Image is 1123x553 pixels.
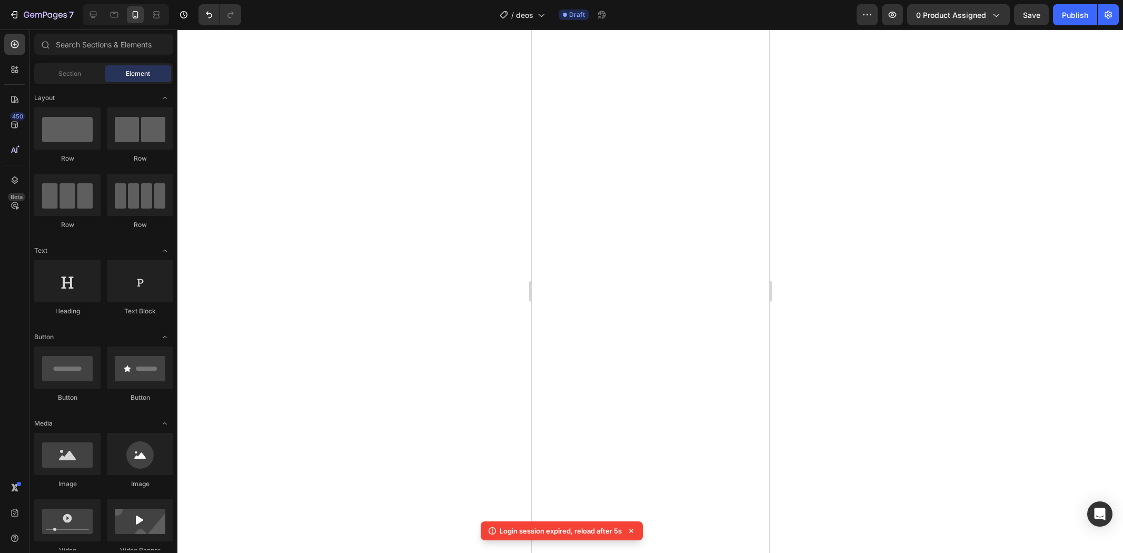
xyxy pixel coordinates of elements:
[34,393,101,402] div: Button
[107,479,173,489] div: Image
[58,69,81,78] span: Section
[34,479,101,489] div: Image
[516,9,533,21] span: deos
[34,34,173,55] input: Search Sections & Elements
[1062,9,1088,21] div: Publish
[34,419,53,428] span: Media
[34,332,54,342] span: Button
[4,4,78,25] button: 7
[156,90,173,106] span: Toggle open
[916,9,986,21] span: 0 product assigned
[107,307,173,316] div: Text Block
[69,8,74,21] p: 7
[107,220,173,230] div: Row
[907,4,1010,25] button: 0 product assigned
[1053,4,1097,25] button: Publish
[34,220,101,230] div: Row
[107,154,173,163] div: Row
[34,246,47,255] span: Text
[10,112,25,121] div: 450
[126,69,150,78] span: Element
[34,307,101,316] div: Heading
[156,329,173,345] span: Toggle open
[1014,4,1049,25] button: Save
[569,10,585,19] span: Draft
[34,93,55,103] span: Layout
[198,4,241,25] div: Undo/Redo
[8,193,25,201] div: Beta
[156,242,173,259] span: Toggle open
[532,29,769,553] iframe: Design area
[34,154,101,163] div: Row
[1023,11,1040,19] span: Save
[500,526,622,536] p: Login session expired, reload after 5s
[1087,501,1112,527] div: Open Intercom Messenger
[156,415,173,432] span: Toggle open
[511,9,514,21] span: /
[107,393,173,402] div: Button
